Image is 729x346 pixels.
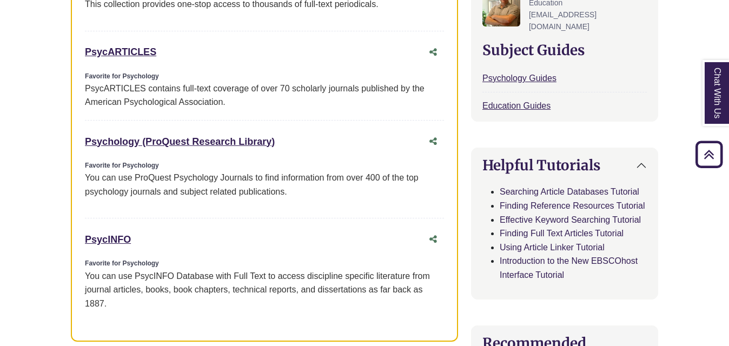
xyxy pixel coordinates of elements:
button: Share this database [422,229,444,250]
button: Helpful Tutorials [472,148,658,182]
a: PsycARTICLES [85,46,156,57]
div: Favorite for Psychology [85,161,444,171]
a: Effective Keyword Searching Tutorial [500,215,641,224]
a: Education Guides [482,101,551,110]
a: Using Article Linker Tutorial [500,243,605,252]
button: Share this database [422,42,444,63]
a: Searching Article Databases Tutorial [500,187,639,196]
span: [EMAIL_ADDRESS][DOMAIN_NAME] [529,10,597,31]
a: Back to Top [692,147,726,162]
div: Favorite for Psychology [85,71,444,82]
a: Finding Full Text Articles Tutorial [500,229,624,238]
p: You can use ProQuest Psychology Journals to find information from over 400 of the top psychology ... [85,171,444,198]
div: PsycARTICLES contains full-text coverage of over 70 scholarly journals published by the American ... [85,82,444,109]
button: Share this database [422,131,444,152]
a: Introduction to the New EBSCOhost Interface Tutorial [500,256,638,280]
a: Finding Reference Resources Tutorial [500,201,645,210]
div: You can use PsycINFO Database with Full Text to access discipline specific literature from journa... [85,269,444,311]
a: Psychology Guides [482,74,556,83]
div: Favorite for Psychology [85,258,444,269]
a: PsycINFO [85,234,131,245]
h2: Subject Guides [482,42,647,58]
a: Psychology (ProQuest Research Library) [85,136,275,147]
